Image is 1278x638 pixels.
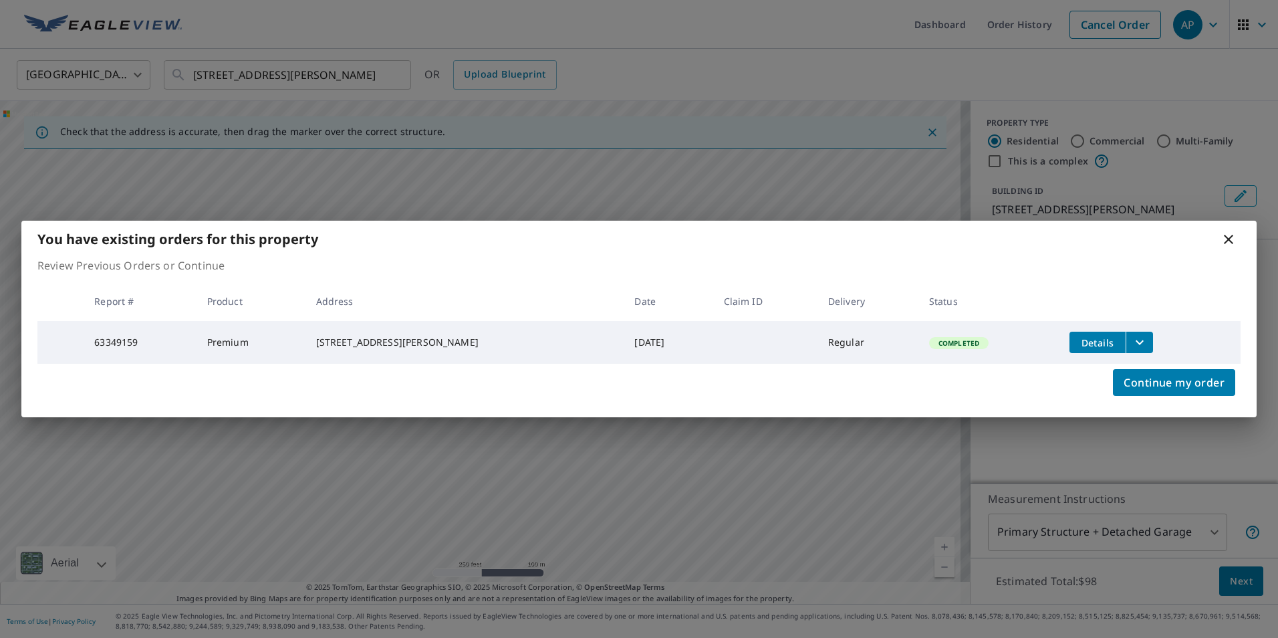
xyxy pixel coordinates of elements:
[1124,373,1225,392] span: Continue my order
[624,282,713,321] th: Date
[84,321,196,364] td: 63349159
[817,282,918,321] th: Delivery
[197,321,305,364] td: Premium
[1126,332,1153,353] button: filesDropdownBtn-63349159
[624,321,713,364] td: [DATE]
[930,338,987,348] span: Completed
[37,257,1241,274] p: Review Previous Orders or Continue
[1113,369,1235,396] button: Continue my order
[817,321,918,364] td: Regular
[84,282,196,321] th: Report #
[197,282,305,321] th: Product
[305,282,624,321] th: Address
[316,336,614,349] div: [STREET_ADDRESS][PERSON_NAME]
[918,282,1059,321] th: Status
[1069,332,1126,353] button: detailsBtn-63349159
[713,282,817,321] th: Claim ID
[1077,336,1118,349] span: Details
[37,230,318,248] b: You have existing orders for this property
